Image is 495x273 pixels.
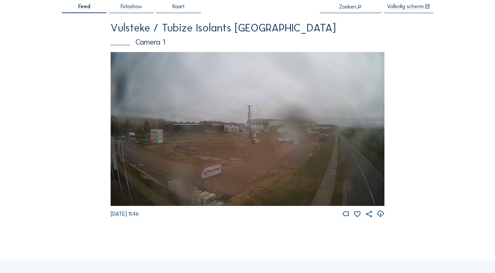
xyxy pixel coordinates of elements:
span: Feed [78,4,90,9]
span: Fotoshow [121,4,142,9]
span: Kaart [172,4,185,9]
img: Image [111,52,384,206]
span: [DATE] 11:46 [111,211,139,217]
div: Volledig scherm [387,4,424,9]
div: Camera 1 [111,38,384,46]
div: Vulsteke / Tubize Isolants [GEOGRAPHIC_DATA] [111,23,384,33]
